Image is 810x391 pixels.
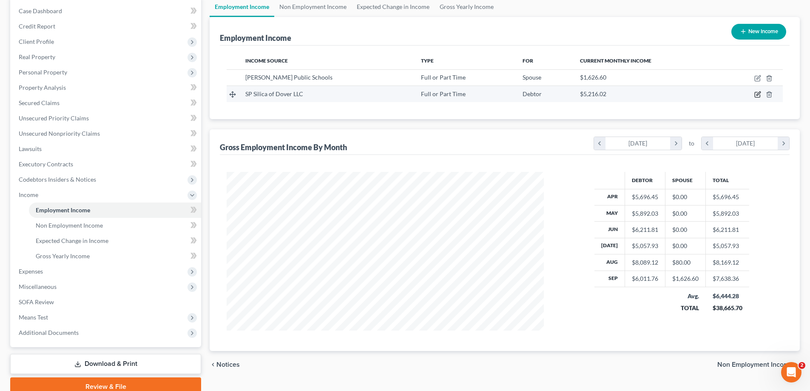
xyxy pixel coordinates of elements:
[220,33,291,43] div: Employment Income
[12,19,201,34] a: Credit Report
[29,248,201,264] a: Gross Yearly Income
[632,242,658,250] div: $5,057.93
[713,304,742,312] div: $38,665.70
[793,361,800,368] i: chevron_right
[713,137,778,150] div: [DATE]
[12,126,201,141] a: Unsecured Nonpriority Claims
[29,218,201,233] a: Non Employment Income
[19,145,42,152] span: Lawsuits
[731,24,786,40] button: New Income
[19,38,54,45] span: Client Profile
[19,84,66,91] span: Property Analysis
[672,292,699,300] div: Avg.
[594,238,625,254] th: [DATE]
[19,53,55,60] span: Real Property
[12,141,201,157] a: Lawsuits
[421,57,434,64] span: Type
[632,258,658,267] div: $8,089.12
[12,111,201,126] a: Unsecured Priority Claims
[689,139,694,148] span: to
[799,362,805,369] span: 2
[216,361,240,368] span: Notices
[19,283,57,290] span: Miscellaneous
[670,137,682,150] i: chevron_right
[594,189,625,205] th: Apr
[19,176,96,183] span: Codebtors Insiders & Notices
[717,361,793,368] span: Non Employment Income
[665,172,706,189] th: Spouse
[594,271,625,287] th: Sep
[10,354,201,374] a: Download & Print
[19,268,43,275] span: Expenses
[580,74,606,81] span: $1,626.60
[594,222,625,238] th: Jun
[632,209,658,218] div: $5,892.03
[36,222,103,229] span: Non Employment Income
[36,237,108,244] span: Expected Change in Income
[523,57,533,64] span: For
[19,130,100,137] span: Unsecured Nonpriority Claims
[706,271,749,287] td: $7,638.36
[778,137,789,150] i: chevron_right
[19,23,55,30] span: Credit Report
[210,361,240,368] button: chevron_left Notices
[632,274,658,283] div: $6,011.76
[706,238,749,254] td: $5,057.93
[19,114,89,122] span: Unsecured Priority Claims
[12,294,201,310] a: SOFA Review
[594,254,625,271] th: Aug
[421,74,466,81] span: Full or Part Time
[632,193,658,201] div: $5,696.45
[672,274,699,283] div: $1,626.60
[706,172,749,189] th: Total
[19,329,79,336] span: Additional Documents
[19,314,48,321] span: Means Test
[632,225,658,234] div: $6,211.81
[245,90,303,97] span: SP Silica of Dover LLC
[12,3,201,19] a: Case Dashboard
[717,361,800,368] button: Non Employment Income chevron_right
[672,304,699,312] div: TOTAL
[19,68,67,76] span: Personal Property
[36,206,90,214] span: Employment Income
[672,242,699,250] div: $0.00
[625,172,665,189] th: Debtor
[245,74,333,81] span: [PERSON_NAME] Public Schools
[19,160,73,168] span: Executory Contracts
[672,258,699,267] div: $80.00
[12,95,201,111] a: Secured Claims
[19,298,54,305] span: SOFA Review
[605,137,671,150] div: [DATE]
[672,193,699,201] div: $0.00
[19,7,62,14] span: Case Dashboard
[713,292,742,300] div: $6,444.28
[29,233,201,248] a: Expected Change in Income
[245,57,288,64] span: Income Source
[580,90,606,97] span: $5,216.02
[421,90,466,97] span: Full or Part Time
[594,205,625,221] th: May
[672,209,699,218] div: $0.00
[19,99,60,106] span: Secured Claims
[706,189,749,205] td: $5,696.45
[706,222,749,238] td: $6,211.81
[781,362,801,382] iframe: Intercom live chat
[672,225,699,234] div: $0.00
[523,90,542,97] span: Debtor
[36,252,90,260] span: Gross Yearly Income
[580,57,651,64] span: Current Monthly Income
[702,137,713,150] i: chevron_left
[523,74,541,81] span: Spouse
[29,203,201,218] a: Employment Income
[220,142,347,152] div: Gross Employment Income By Month
[706,254,749,271] td: $8,169.12
[706,205,749,221] td: $5,892.03
[12,80,201,95] a: Property Analysis
[210,361,216,368] i: chevron_left
[12,157,201,172] a: Executory Contracts
[594,137,605,150] i: chevron_left
[19,191,38,198] span: Income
